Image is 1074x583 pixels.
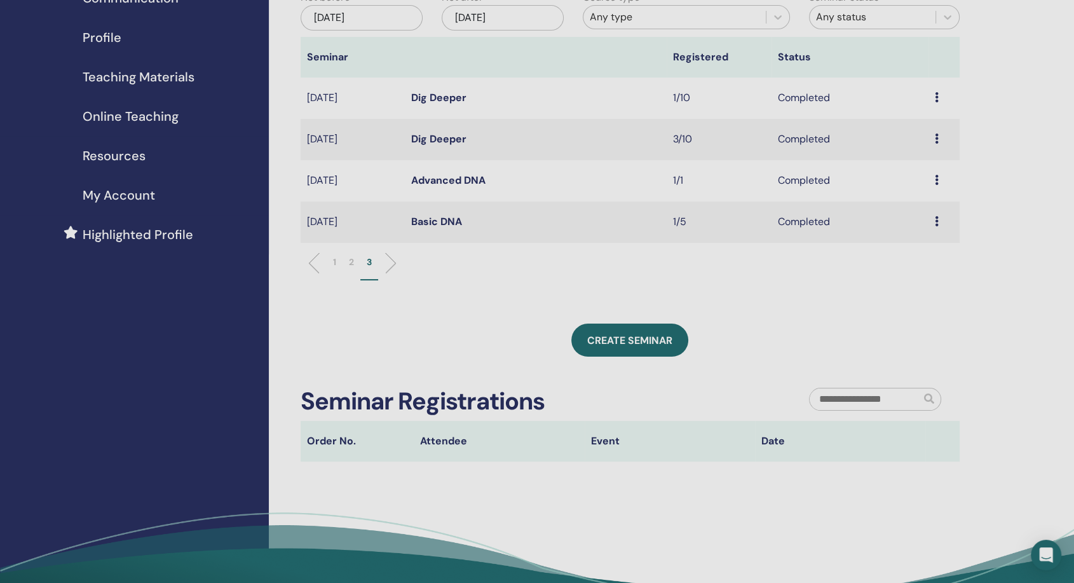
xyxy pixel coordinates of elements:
[349,256,354,269] p: 2
[587,334,672,347] span: Create seminar
[301,202,405,243] td: [DATE]
[772,119,928,160] td: Completed
[1031,540,1061,570] div: Open Intercom Messenger
[667,37,772,78] th: Registered
[301,421,414,462] th: Order No.
[333,256,336,269] p: 1
[667,160,772,202] td: 1/1
[772,78,928,119] td: Completed
[667,119,772,160] td: 3/10
[301,160,405,202] td: [DATE]
[772,202,928,243] td: Completed
[772,37,928,78] th: Status
[411,174,486,187] a: Advanced DNA
[571,324,688,357] a: Create seminar
[411,132,466,146] a: Dig Deeper
[755,421,925,462] th: Date
[367,256,372,269] p: 3
[411,215,462,228] a: Basic DNA
[772,160,928,202] td: Completed
[83,225,193,244] span: Highlighted Profile
[414,421,584,462] th: Attendee
[667,78,772,119] td: 1/10
[411,91,466,104] a: Dig Deeper
[83,67,194,86] span: Teaching Materials
[667,202,772,243] td: 1/5
[301,119,405,160] td: [DATE]
[83,107,179,126] span: Online Teaching
[83,146,146,165] span: Resources
[301,387,545,416] h2: Seminar Registrations
[83,28,121,47] span: Profile
[83,186,155,205] span: My Account
[301,5,423,31] div: [DATE]
[585,421,755,462] th: Event
[442,5,564,31] div: [DATE]
[301,37,405,78] th: Seminar
[590,10,759,25] div: Any type
[301,78,405,119] td: [DATE]
[816,10,929,25] div: Any status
